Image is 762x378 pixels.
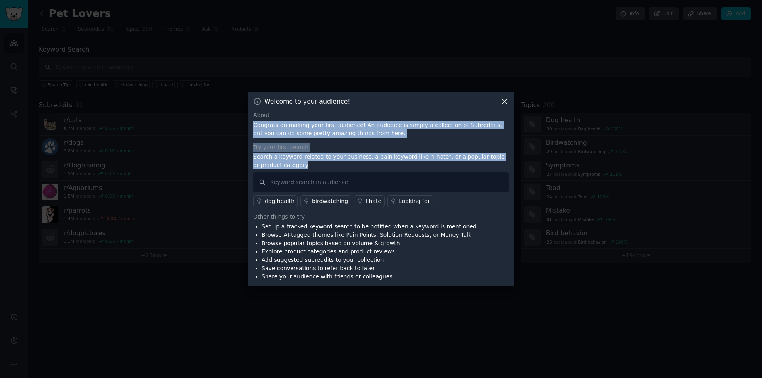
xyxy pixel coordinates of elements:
div: Looking for [399,197,430,205]
div: About [253,111,509,119]
a: birdwatching [300,195,351,207]
input: Keyword search in audience [253,172,509,192]
li: Save conversations to refer back to later [262,264,477,272]
li: Browse popular topics based on volume & growth [262,239,477,248]
li: Share your audience with friends or colleagues [262,272,477,281]
a: I hate [354,195,385,207]
div: I hate [366,197,381,205]
h3: Welcome to your audience! [264,97,350,106]
li: Set up a tracked keyword search to be notified when a keyword is mentioned [262,223,477,231]
p: Congrats on making your first audience! An audience is simply a collection of Subreddits, but you... [253,121,509,138]
div: dog health [265,197,294,205]
div: Try your first search [253,143,509,152]
div: birdwatching [312,197,348,205]
p: Search a keyword related to your business, a pain keyword like "I hate", or a popular topic or pr... [253,153,509,169]
div: Other things to try [253,213,509,221]
a: dog health [253,195,298,207]
a: Looking for [387,195,433,207]
li: Add suggested subreddits to your collection [262,256,477,264]
li: Explore product categories and product reviews [262,248,477,256]
li: Browse AI-tagged themes like Pain Points, Solution Requests, or Money Talk [262,231,477,239]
